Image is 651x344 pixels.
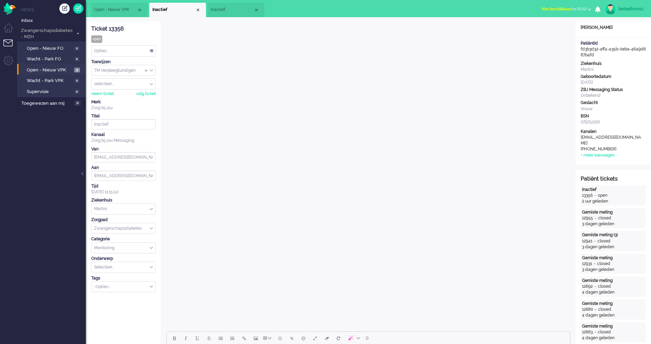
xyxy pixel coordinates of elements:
[542,7,571,11] span: Niet beschikbaar
[191,332,203,344] button: Underline
[582,198,644,204] div: 2 uur geleden
[3,3,15,15] img: flow_omnibird.svg
[581,87,646,93] div: ZBJ Messaging Status
[20,55,85,62] a: Wacht - Park FO 0
[321,332,333,344] button: Clear formatting
[91,132,156,138] div: Kanaal
[91,281,156,293] div: Select Tags
[149,3,206,17] li: 13356
[593,284,598,289] div: -
[20,44,85,52] a: Open - Nieuw FO 0
[20,66,85,73] a: Open - Nieuw VPK 2
[74,78,80,83] span: 0
[581,41,646,46] div: PatiëntId
[91,256,156,262] div: Onderwerp
[582,312,644,318] div: 4 dagen geleden
[74,46,80,51] span: 0
[91,78,156,90] div: Assign User
[91,183,156,195] div: [DATE] 11:15:50
[136,91,156,97] div: volg ticket
[581,106,646,112] div: Vrouw
[91,99,156,105] div: Merk
[593,329,598,335] div: -
[581,129,646,135] div: Kanalen
[20,27,73,40] span: Zwangerschapsdiabetes - MZH
[20,99,86,107] a: Toegewezen aan mij 0
[582,221,644,227] div: 3 dagen geleden
[582,323,644,329] div: Gemiste meting
[250,332,261,344] button: Insert/edit image
[604,4,644,14] a: liesbethvmsc
[593,307,598,312] div: -
[91,165,156,171] div: Aan
[592,261,597,267] div: -
[203,332,215,344] button: Strikethrough
[582,335,644,341] div: 4 dagen geleden
[91,113,156,119] div: Titel
[91,183,156,189] div: Tijd
[91,138,156,144] div: Zorg bij jou Messaging
[598,215,611,221] div: closed
[91,217,156,223] div: Zorgpad
[592,238,597,244] div: -
[27,89,72,95] span: Supervisie
[254,7,259,13] div: Close tab
[582,267,644,273] div: 3 dagen geleden
[3,4,15,10] a: Omnidesk
[363,332,372,344] button: 0
[286,332,298,344] button: Add attachment
[593,193,598,198] div: -
[74,57,80,62] span: 0
[582,193,593,198] div: 13356
[195,7,201,13] div: Close tab
[581,146,642,152] div: [PHONE_NUMBER]
[576,25,651,31] div: [PERSON_NAME]
[605,4,616,14] img: avatar
[20,16,86,24] a: Inbox
[74,68,80,73] span: 2
[226,332,238,344] button: Numbered list
[137,7,142,13] div: Close tab
[618,5,644,12] div: liesbethvmsc
[3,56,19,71] li: Admin menu
[152,7,195,13] span: Inactief
[582,329,593,335] div: 12663
[582,215,593,221] div: 12955
[593,215,598,221] div: -
[3,3,400,15] body: Rich Text Area. Press ALT-0 for help.
[582,289,644,295] div: 4 dagen geleden
[27,78,72,84] span: Wacht - Park VPK
[582,232,644,238] div: Gemiste meting (3)
[91,197,156,203] div: Ziekenhuis
[582,261,592,267] div: 12931
[582,209,644,215] div: Gemiste meting
[581,67,646,72] div: Martini
[344,332,363,344] button: AI
[597,261,610,267] div: closed
[74,101,81,106] span: 0
[366,335,369,341] span: 0
[74,89,80,94] span: 0
[21,100,72,107] span: Toegewezen aan mij
[598,307,611,312] div: closed
[91,236,156,242] div: Categorie
[576,41,651,58] div: fd3b3d32-aff4-a35b-0eba-4649d687b4fd
[581,119,646,125] div: 079751222
[238,332,250,344] button: Insert/edit link
[91,275,156,281] div: Tags
[581,152,615,158] div: + meer toevoegen
[537,4,595,14] button: Niet beschikbaarfor 05:02
[581,93,646,99] div: Onbekend
[168,332,180,344] button: Bold
[215,332,226,344] button: Bullet list
[27,56,72,62] span: Wacht - Park FO
[94,7,137,13] span: Open - Nieuw VPK
[91,3,148,17] li: View
[581,61,646,67] div: Ziekenhuis
[598,329,611,335] div: closed
[91,91,114,97] div: neem ticket
[582,244,644,250] div: 3 dagen geleden
[27,45,72,52] span: Open - Nieuw FO
[180,332,191,344] button: Italic
[91,35,102,43] div: open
